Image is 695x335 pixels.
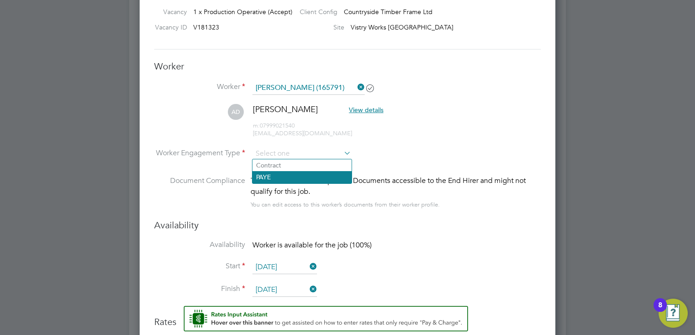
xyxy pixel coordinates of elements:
[252,241,372,250] span: Worker is available for the job (100%)
[252,147,351,161] input: Select one
[251,175,541,197] div: This worker has no Compliance Documents accessible to the End Hirer and might not qualify for thi...
[154,175,245,208] label: Document Compliance
[154,284,245,294] label: Finish
[193,8,292,16] span: 1 x Production Operative (Accept)
[154,240,245,250] label: Availability
[154,82,245,92] label: Worker
[252,81,365,95] input: Search for...
[253,104,318,114] span: [PERSON_NAME]
[252,283,317,297] input: Select one
[154,148,245,158] label: Worker Engagement Type
[292,23,344,31] label: Site
[154,60,541,72] h3: Worker
[154,261,245,271] label: Start
[253,122,295,129] span: 07999021540
[252,159,352,171] li: Contract
[228,104,244,120] span: AD
[349,106,383,114] span: View details
[252,171,352,183] li: PAYE
[292,8,337,16] label: Client Config
[154,306,541,328] h3: Rates
[659,299,688,328] button: Open Resource Center, 8 new notifications
[251,199,440,210] div: You can edit access to this worker’s documents from their worker profile.
[252,261,317,274] input: Select one
[351,23,453,31] span: Vistry Works [GEOGRAPHIC_DATA]
[253,129,352,137] span: [EMAIL_ADDRESS][DOMAIN_NAME]
[344,8,433,16] span: Countryside Timber Frame Ltd
[151,8,187,16] label: Vacancy
[154,219,541,231] h3: Availability
[184,306,468,331] button: Rate Assistant
[151,23,187,31] label: Vacancy ID
[253,122,260,129] span: m:
[658,305,662,317] div: 8
[193,23,219,31] span: V181323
